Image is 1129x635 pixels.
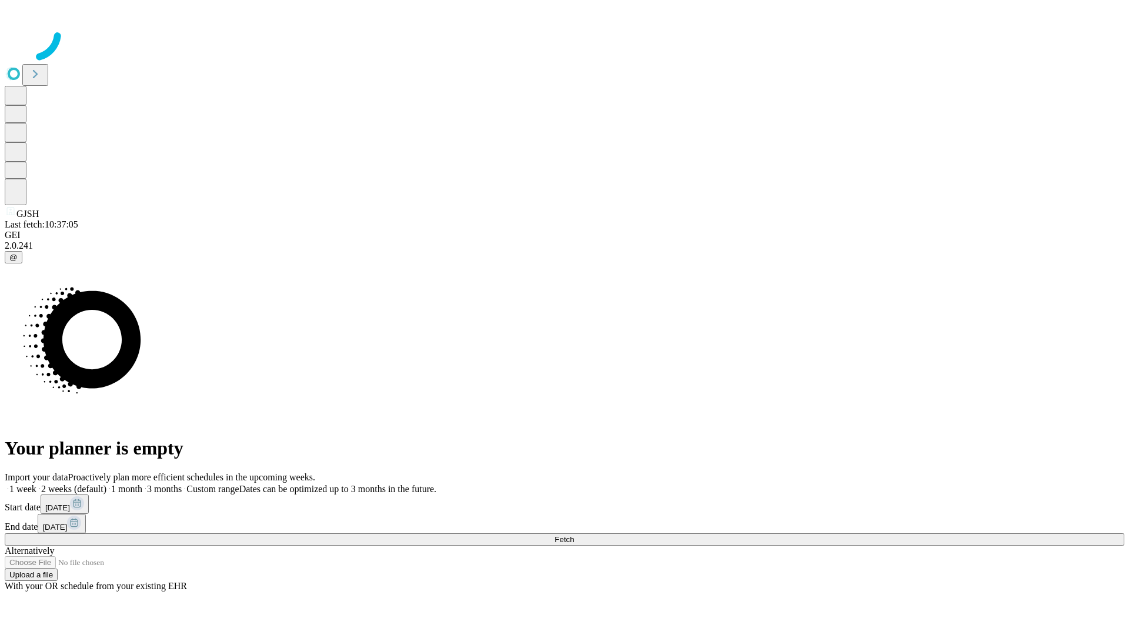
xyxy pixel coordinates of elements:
[5,219,78,229] span: Last fetch: 10:37:05
[5,230,1124,240] div: GEI
[5,514,1124,533] div: End date
[5,494,1124,514] div: Start date
[5,251,22,263] button: @
[5,437,1124,459] h1: Your planner is empty
[68,472,315,482] span: Proactively plan more efficient schedules in the upcoming weeks.
[111,484,142,494] span: 1 month
[186,484,239,494] span: Custom range
[5,569,58,581] button: Upload a file
[239,484,436,494] span: Dates can be optimized up to 3 months in the future.
[147,484,182,494] span: 3 months
[41,484,106,494] span: 2 weeks (default)
[9,253,18,262] span: @
[555,535,574,544] span: Fetch
[45,503,70,512] span: [DATE]
[5,581,187,591] span: With your OR schedule from your existing EHR
[38,514,86,533] button: [DATE]
[5,546,54,556] span: Alternatively
[5,240,1124,251] div: 2.0.241
[16,209,39,219] span: GJSH
[9,484,36,494] span: 1 week
[5,472,68,482] span: Import your data
[42,523,67,532] span: [DATE]
[5,533,1124,546] button: Fetch
[41,494,89,514] button: [DATE]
